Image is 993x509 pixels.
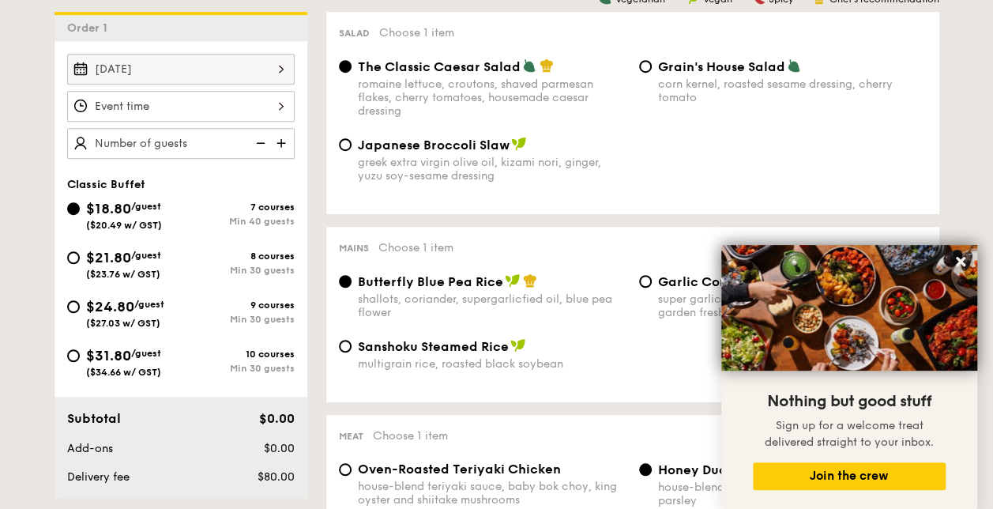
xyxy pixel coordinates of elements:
img: icon-chef-hat.a58ddaea.svg [540,58,554,73]
span: Butterfly Blue Pea Rice [358,274,503,289]
div: Min 40 guests [181,216,295,227]
span: Oven-Roasted Teriyaki Chicken [358,462,561,477]
input: Honey Duo Mustard Chickenhouse-blend mustard, maple soy baked potato, parsley [639,463,652,476]
span: /guest [131,250,161,261]
img: icon-add.58712e84.svg [271,128,295,158]
button: Close [948,249,973,274]
span: Grain's House Salad [658,59,785,74]
div: romaine lettuce, croutons, shaved parmesan flakes, cherry tomatoes, housemade caesar dressing [358,77,626,118]
span: $31.80 [86,347,131,364]
span: Choose 1 item [379,26,454,40]
img: DSC07876-Edit02-Large.jpeg [721,245,977,371]
input: $18.80/guest($20.49 w/ GST)7 coursesMin 40 guests [67,202,80,215]
div: 7 courses [181,202,295,213]
input: Butterfly Blue Pea Riceshallots, coriander, supergarlicfied oil, blue pea flower [339,275,352,288]
span: Salad [339,28,370,39]
span: $24.80 [86,298,134,315]
span: ($34.66 w/ GST) [86,367,161,378]
span: $0.00 [263,442,294,455]
span: Nothing but good stuff [767,392,931,411]
span: Subtotal [67,411,121,426]
div: Min 30 guests [181,265,295,276]
span: $80.00 [257,470,294,484]
span: Garlic Confit Aglio Olio [658,274,807,289]
input: $31.80/guest($34.66 w/ GST)10 coursesMin 30 guests [67,349,80,362]
span: Mains [339,243,369,254]
span: ($20.49 w/ GST) [86,220,162,231]
span: $21.80 [86,249,131,266]
span: Sanshoku Steamed Rice [358,339,509,354]
input: Number of guests [67,128,295,159]
input: Japanese Broccoli Slawgreek extra virgin olive oil, kizami nori, ginger, yuzu soy-sesame dressing [339,138,352,151]
span: /guest [131,201,161,212]
img: icon-vegan.f8ff3823.svg [505,273,521,288]
img: icon-chef-hat.a58ddaea.svg [523,273,537,288]
div: super garlicfied oil, slow baked cherry tomatoes, garden fresh thyme [658,292,927,319]
span: The Classic Caesar Salad [358,59,521,74]
img: icon-reduce.1d2dbef1.svg [247,128,271,158]
span: Meat [339,431,363,442]
input: $21.80/guest($23.76 w/ GST)8 coursesMin 30 guests [67,251,80,264]
input: Sanshoku Steamed Ricemultigrain rice, roasted black soybean [339,340,352,353]
div: Min 30 guests [181,363,295,374]
span: Classic Buffet [67,178,145,191]
input: Oven-Roasted Teriyaki Chickenhouse-blend teriyaki sauce, baby bok choy, king oyster and shiitake ... [339,463,352,476]
div: 9 courses [181,300,295,311]
span: ($23.76 w/ GST) [86,269,160,280]
span: Sign up for a welcome treat delivered straight to your inbox. [765,419,934,449]
span: Japanese Broccoli Slaw [358,138,510,153]
img: icon-vegan.f8ff3823.svg [511,137,527,151]
input: Garlic Confit Aglio Oliosuper garlicfied oil, slow baked cherry tomatoes, garden fresh thyme [639,275,652,288]
div: multigrain rice, roasted black soybean [358,357,626,371]
span: Choose 1 item [378,241,453,254]
div: Min 30 guests [181,314,295,325]
div: 8 courses [181,251,295,262]
input: The Classic Caesar Saladromaine lettuce, croutons, shaved parmesan flakes, cherry tomatoes, house... [339,60,352,73]
span: /guest [131,348,161,359]
img: icon-vegan.f8ff3823.svg [510,338,526,353]
span: Order 1 [67,21,114,35]
img: icon-vegetarian.fe4039eb.svg [787,58,801,73]
input: Grain's House Saladcorn kernel, roasted sesame dressing, cherry tomato [639,60,652,73]
span: Add-ons [67,442,113,455]
span: ($27.03 w/ GST) [86,318,160,329]
div: 10 courses [181,349,295,360]
span: Delivery fee [67,470,130,484]
span: $18.80 [86,200,131,217]
span: /guest [134,299,164,310]
input: Event date [67,54,295,85]
span: Choose 1 item [373,429,448,443]
div: corn kernel, roasted sesame dressing, cherry tomato [658,77,927,104]
button: Join the crew [753,462,946,490]
span: Honey Duo Mustard Chicken [658,462,838,477]
div: shallots, coriander, supergarlicfied oil, blue pea flower [358,292,626,319]
div: house-blend teriyaki sauce, baby bok choy, king oyster and shiitake mushrooms [358,480,626,507]
input: $24.80/guest($27.03 w/ GST)9 coursesMin 30 guests [67,300,80,313]
div: greek extra virgin olive oil, kizami nori, ginger, yuzu soy-sesame dressing [358,156,626,183]
img: icon-vegetarian.fe4039eb.svg [522,58,536,73]
input: Event time [67,91,295,122]
div: house-blend mustard, maple soy baked potato, parsley [658,481,927,507]
span: $0.00 [258,411,294,426]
